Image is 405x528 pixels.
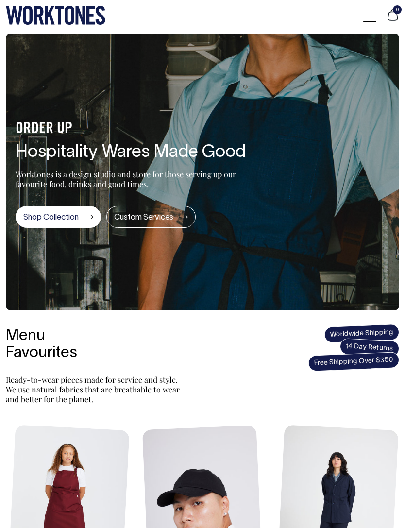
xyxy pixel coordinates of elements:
a: Custom Services [106,206,196,228]
h3: Menu Favourites [6,327,113,361]
p: Ready-to-wear pieces made for service and style. We use natural fabrics that are breathable to we... [6,375,181,404]
a: 0 [386,16,399,23]
span: Worldwide Shipping [324,324,399,343]
h1: Hospitality Wares Made Good [16,143,246,162]
span: 14 Day Returns [339,338,400,358]
p: Worktones is a design studio and store for those serving up our favourite food, drinks and good t... [16,170,236,189]
a: Shop Collection [16,206,101,228]
span: Free Shipping Over $350 [308,352,399,372]
h4: ORDER UP [16,120,246,137]
span: 0 [393,5,402,14]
